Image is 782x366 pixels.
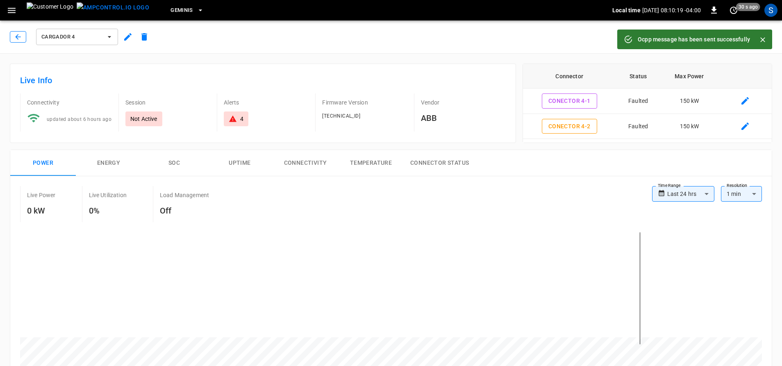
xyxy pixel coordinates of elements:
button: Geminis [167,2,207,18]
p: Connectivity [27,98,112,107]
h6: 0% [89,204,127,217]
p: Alerts [224,98,309,107]
div: 4 [240,115,243,123]
div: Last 24 hrs [667,186,714,202]
td: 150 kW [661,114,718,139]
p: Live Utilization [89,191,127,199]
th: Status [616,64,661,89]
span: [TECHNICAL_ID] [322,113,360,119]
h6: 0 kW [27,204,56,217]
td: Faulted [616,114,661,139]
span: updated about 6 hours ago [47,116,111,122]
td: Faulted [616,139,661,164]
th: Max Power [661,64,718,89]
span: Cargador 4 [41,32,102,42]
button: Close [757,34,769,46]
p: Load Management [160,191,209,199]
button: Uptime [207,150,273,176]
img: Customer Logo [27,2,73,18]
td: 150 kW [661,89,718,114]
span: 30 s ago [736,3,760,11]
p: Local time [612,6,641,14]
label: Resolution [727,182,747,189]
th: Connector [523,64,616,89]
img: ampcontrol.io logo [77,2,149,13]
button: Connector Status [404,150,475,176]
td: Faulted [616,89,661,114]
button: Power [10,150,76,176]
h6: Live Info [20,74,506,87]
p: [DATE] 08:10:19 -04:00 [642,6,701,14]
span: Geminis [170,6,193,15]
p: Vendor [421,98,506,107]
button: Energy [76,150,141,176]
p: Firmware Version [322,98,407,107]
button: Conector 4-2 [542,119,597,134]
p: Not Active [130,115,157,123]
h6: Off [160,204,209,217]
td: 150 kW [661,139,718,164]
button: Connectivity [273,150,338,176]
label: Time Range [658,182,681,189]
table: connector table [523,64,772,189]
button: Cargador 4 [36,29,118,45]
div: 1 min [721,186,762,202]
button: Temperature [338,150,404,176]
button: SOC [141,150,207,176]
h6: ABB [421,111,506,125]
button: Conector 4-1 [542,93,597,109]
button: set refresh interval [727,4,740,17]
div: profile-icon [764,4,777,17]
p: Live Power [27,191,56,199]
p: Session [125,98,210,107]
div: Ocpp message has been sent successfully [638,32,750,47]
